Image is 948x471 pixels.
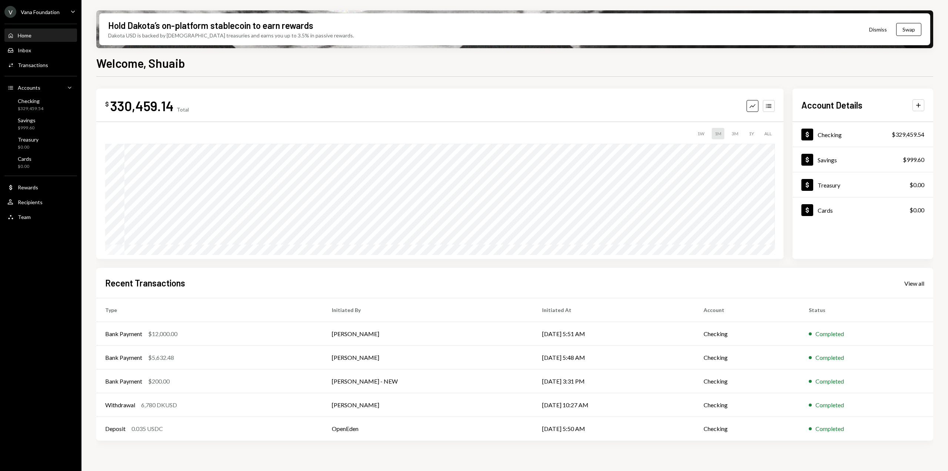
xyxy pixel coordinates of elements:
[892,130,924,139] div: $329,459.54
[108,31,354,39] div: Dakota USD is backed by [DEMOGRAPHIC_DATA] treasuries and earns you up to 3.5% in passive rewards.
[105,277,185,289] h2: Recent Transactions
[4,134,77,152] a: Treasury$0.00
[818,131,842,138] div: Checking
[729,128,741,139] div: 3M
[746,128,757,139] div: 1Y
[4,6,16,18] div: V
[815,401,844,409] div: Completed
[18,163,31,170] div: $0.00
[818,182,840,189] div: Treasury
[800,298,933,322] th: Status
[792,172,933,197] a: Treasury$0.00
[792,122,933,147] a: Checking$329,459.54
[18,125,36,131] div: $999.60
[4,210,77,223] a: Team
[695,369,800,393] td: Checking
[4,96,77,113] a: Checking$329,459.54
[4,29,77,42] a: Home
[4,81,77,94] a: Accounts
[18,214,31,220] div: Team
[323,322,534,346] td: [PERSON_NAME]
[695,322,800,346] td: Checking
[105,329,142,338] div: Bank Payment
[533,346,694,369] td: [DATE] 5:48 AM
[105,353,142,362] div: Bank Payment
[896,23,921,36] button: Swap
[4,153,77,171] a: Cards$0.00
[909,180,924,189] div: $0.00
[860,21,896,38] button: Dismiss
[695,298,800,322] th: Account
[96,56,185,70] h1: Welcome, Shuaib
[712,128,724,139] div: 1M
[761,128,775,139] div: ALL
[105,424,126,433] div: Deposit
[323,369,534,393] td: [PERSON_NAME] - NEW
[792,198,933,222] a: Cards$0.00
[4,180,77,194] a: Rewards
[4,195,77,209] a: Recipients
[4,43,77,57] a: Inbox
[148,329,177,338] div: $12,000.00
[18,32,31,39] div: Home
[18,47,31,53] div: Inbox
[323,346,534,369] td: [PERSON_NAME]
[323,417,534,441] td: OpenEden
[18,84,40,91] div: Accounts
[105,100,109,108] div: $
[533,298,694,322] th: Initiated At
[818,207,833,214] div: Cards
[909,206,924,215] div: $0.00
[904,280,924,287] div: View all
[131,424,163,433] div: 0.035 USDC
[177,106,189,113] div: Total
[21,9,60,15] div: Vana Foundation
[148,353,174,362] div: $5,632.48
[533,417,694,441] td: [DATE] 5:50 AM
[108,19,313,31] div: Hold Dakota’s on-platform stablecoin to earn rewards
[18,98,43,104] div: Checking
[18,156,31,162] div: Cards
[815,377,844,386] div: Completed
[18,62,48,68] div: Transactions
[694,128,707,139] div: 1W
[18,117,36,123] div: Savings
[815,329,844,338] div: Completed
[533,393,694,417] td: [DATE] 10:27 AM
[148,377,170,386] div: $200.00
[96,298,323,322] th: Type
[141,401,177,409] div: 6,780 DKUSD
[18,136,39,143] div: Treasury
[903,155,924,164] div: $999.60
[815,353,844,362] div: Completed
[695,417,800,441] td: Checking
[904,279,924,287] a: View all
[815,424,844,433] div: Completed
[18,184,38,190] div: Rewards
[801,99,862,111] h2: Account Details
[18,144,39,150] div: $0.00
[4,58,77,72] a: Transactions
[695,393,800,417] td: Checking
[105,377,142,386] div: Bank Payment
[323,393,534,417] td: [PERSON_NAME]
[110,97,174,114] div: 330,459.14
[18,106,43,112] div: $329,459.54
[818,156,837,163] div: Savings
[4,115,77,133] a: Savings$999.60
[533,369,694,393] td: [DATE] 3:31 PM
[695,346,800,369] td: Checking
[533,322,694,346] td: [DATE] 5:51 AM
[323,298,534,322] th: Initiated By
[18,199,43,205] div: Recipients
[792,147,933,172] a: Savings$999.60
[105,401,135,409] div: Withdrawal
